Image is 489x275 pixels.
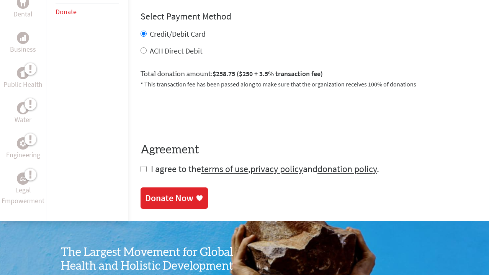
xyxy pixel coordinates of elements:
a: privacy policy [250,163,303,175]
label: Total donation amount: [141,68,323,80]
img: Public Health [20,69,26,77]
p: Dental [13,9,33,20]
h3: The Largest Movement for Global Health and Holistic Development [61,246,245,273]
img: Water [20,104,26,113]
span: I agree to the , and . [151,163,379,175]
a: EngineeringEngineering [6,137,40,160]
label: ACH Direct Debit [150,46,203,55]
li: Donate [56,3,119,20]
div: Public Health [17,67,29,79]
p: Water [15,114,31,125]
img: Business [20,35,26,41]
p: Engineering [6,150,40,160]
p: * This transaction fee has been passed along to make sure that the organization receives 100% of ... [141,80,477,89]
label: Credit/Debit Card [150,29,206,39]
a: Public HealthPublic Health [3,67,43,90]
img: Engineering [20,140,26,146]
a: WaterWater [15,102,31,125]
a: Donate [56,7,77,16]
p: Business [10,44,36,55]
a: Legal EmpowermentLegal Empowerment [2,172,44,206]
span: $258.75 ($250 + 3.5% transaction fee) [213,69,323,78]
div: Legal Empowerment [17,172,29,185]
div: Business [17,32,29,44]
iframe: reCAPTCHA [141,98,257,128]
p: Legal Empowerment [2,185,44,206]
div: Engineering [17,137,29,150]
div: Water [17,102,29,114]
div: Donate Now [145,192,193,204]
a: BusinessBusiness [10,32,36,55]
a: terms of use [201,163,248,175]
h4: Agreement [141,143,477,157]
img: Legal Empowerment [20,176,26,181]
a: donation policy [317,163,377,175]
a: Donate Now [141,187,208,209]
p: Public Health [3,79,43,90]
h4: Select Payment Method [141,10,477,23]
